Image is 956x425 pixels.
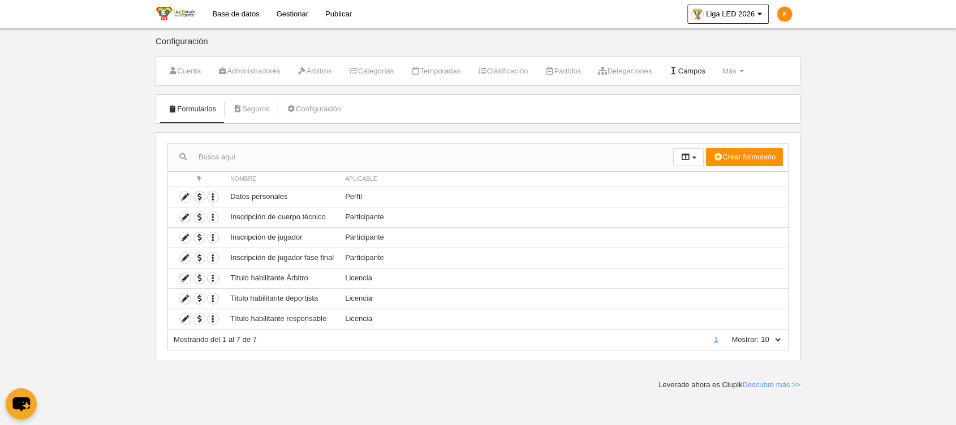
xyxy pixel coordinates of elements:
td: Participante [339,207,788,227]
a: Seguros [227,101,276,118]
span: Aplicable [345,176,377,182]
a: Delegaciones [592,63,658,80]
td: Perfil [339,187,788,207]
img: OaTaqkb8oxbL.30x30.jpg [692,8,703,20]
label: Mostrar: [720,335,759,345]
td: Titulo habilitante deportista [225,288,339,309]
button: Crear formulario [706,148,783,166]
td: Título habilitante responsable [225,309,339,329]
td: Inscripción de jugador fase final [225,248,339,268]
td: Licencia [339,309,788,329]
span: Más [722,67,737,75]
span: Nombre [230,176,256,182]
td: Licencia [339,288,788,309]
input: Busca aquí [168,149,673,166]
a: Descubre más >> [742,380,800,389]
a: Administradores [212,63,286,80]
td: Inscripción de jugador [225,227,339,248]
a: Campos [662,63,712,80]
span: Mostrando del 1 al 7 de 7 [174,335,257,344]
a: Clasificación [471,63,534,80]
a: Cuenta [162,63,207,80]
td: Título habilitante Árbitro [225,268,339,288]
td: Datos personales [225,187,339,207]
div: Leverade ahora es Clupik [658,380,800,390]
td: Participante [339,227,788,248]
img: c2l6ZT0zMHgzMCZmcz05JnRleHQ9RiZiZz1mYjhjMDA%3D.png [777,7,792,21]
a: Temporadas [404,63,467,80]
td: Inscripción de cuerpo técnico [225,207,339,227]
a: Configuración [281,101,347,118]
a: 1 [712,335,720,344]
td: Licencia [339,268,788,288]
td: Participante [339,248,788,268]
button: chat-button [6,388,37,419]
img: Liga LED 2026 [156,7,195,20]
span: Liga LED 2026 [706,8,755,20]
a: Más [716,63,750,80]
a: Formularios [162,101,222,118]
a: Partidos [539,63,587,80]
a: Árbitros [291,63,338,80]
a: Categorías [342,63,400,80]
a: Liga LED 2026 [687,5,769,24]
div: Configuración [156,37,800,57]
